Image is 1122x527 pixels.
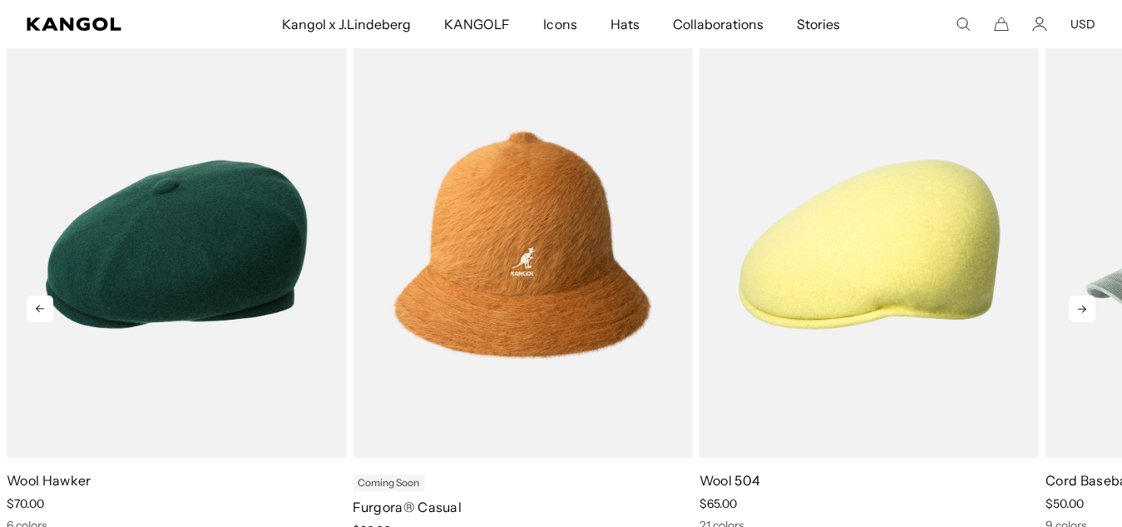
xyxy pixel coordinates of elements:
[699,471,1039,490] p: Wool 504
[353,475,424,491] div: Coming Soon
[699,496,737,511] span: $65.00
[956,17,971,32] summary: Search here
[7,31,346,458] img: color-deep-emerald
[699,31,1039,458] img: color-butter-chiffon
[27,17,185,31] a: Kangol
[353,498,692,516] p: Furgora® Casual
[7,496,44,511] span: $70.00
[1070,17,1095,32] button: USD
[994,17,1009,32] button: Cart
[353,31,692,458] img: color-rustic-caramel
[7,471,346,490] p: Wool Hawker
[1045,496,1084,511] span: $50.00
[1032,17,1047,32] a: Account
